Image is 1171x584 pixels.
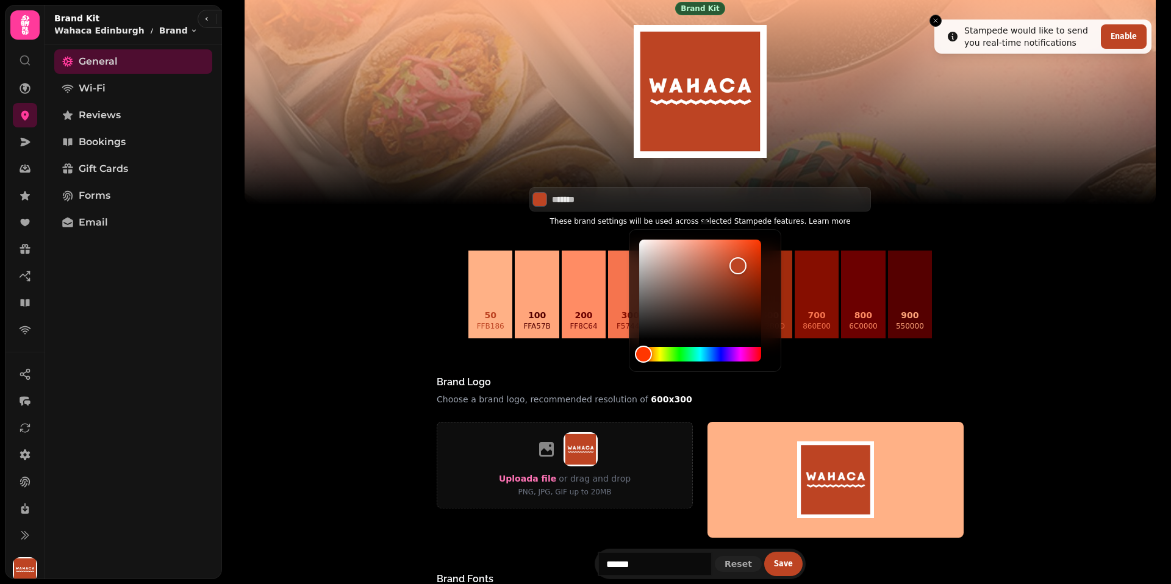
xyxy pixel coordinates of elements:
button: Enable [1101,24,1147,49]
button: 300f5744e [608,251,652,338]
h2: Brand Kit [54,12,198,24]
button: Close toast [929,15,942,27]
p: PNG, JPG, GIF up to 20MB [499,486,631,498]
button: Save [764,552,803,576]
span: Reset [725,560,752,568]
button: 200ff8c64 [562,251,606,338]
a: Forms [54,183,212,208]
span: Gift Cards [79,162,128,176]
button: Brand [159,24,198,37]
a: Wi-Fi [54,76,212,101]
p: 860e00 [803,321,831,331]
div: Select color [529,187,871,212]
span: Bookings [79,135,126,149]
p: 50 [477,309,504,321]
p: These brand settings will be used across selected Stampede features. [529,214,871,229]
button: User avatar [10,557,40,582]
p: 100 [523,309,550,321]
nav: Tabs [45,45,222,579]
button: 50ffb186 [468,251,512,338]
button: Select color [532,192,547,207]
nav: breadcrumb [54,24,198,37]
p: 200 [570,309,597,321]
div: Hue [639,347,761,361]
h3: Brand logo [437,375,700,390]
a: Email [54,210,212,235]
div: Brand kit [675,2,725,15]
p: 800 [849,309,878,321]
button: Reset [715,556,762,572]
p: f5744e [617,321,644,331]
button: 900550000 [888,251,932,338]
p: Choose a brand logo, recommended resolution of [437,392,700,407]
div: Color [639,240,761,340]
a: General [54,49,212,74]
span: Email [79,215,108,230]
b: 600x300 [651,394,692,404]
p: Wahaca Edinburgh [54,24,145,37]
p: ff8c64 [570,321,597,331]
button: 100ffa57b [515,251,559,338]
span: Save [774,560,793,568]
span: Wi-Fi [79,81,106,96]
p: ffa57b [523,321,550,331]
p: ffb186 [477,321,504,331]
p: 300 [617,309,644,321]
a: Learn more [809,217,850,226]
img: User avatar [13,557,37,582]
div: Stampede would like to send you real-time notifications [964,24,1096,49]
p: 550000 [896,321,924,331]
button: 700860e00 [795,251,839,338]
span: Forms [79,188,110,203]
button: 8006c0000 [841,251,885,338]
a: Bookings [54,130,212,154]
img: aHR0cHM6Ly9maWxlcy5zdGFtcGVkZS5haS82NjQ1MTY2My1hM2FkLTQ5ZDItYTI3OC02MjkwYjcyNWFlNmYvbWVkaWEvYjZjN... [603,15,798,168]
p: 900 [896,309,924,321]
a: Reviews [54,103,212,127]
span: Reviews [79,108,121,123]
span: General [79,54,118,69]
p: or drag and drop [556,471,631,486]
a: Gift Cards [54,157,212,181]
p: 700 [803,309,831,321]
img: brand-header [707,422,964,538]
span: Upload a file [499,474,556,483]
img: aHR0cHM6Ly9maWxlcy5zdGFtcGVkZS5haS82NjQ1MTY2My1hM2FkLTQ5ZDItYTI3OC02MjkwYjcyNWFlNmYvbWVkaWEvYjZjN... [564,432,598,466]
p: 6c0000 [849,321,878,331]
